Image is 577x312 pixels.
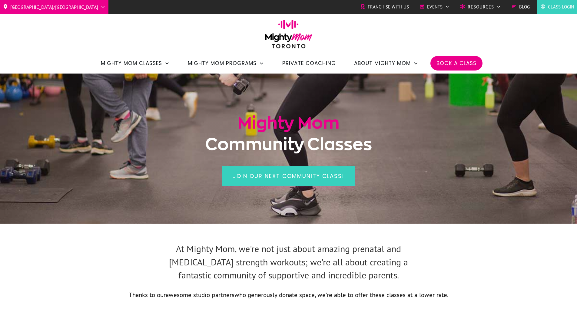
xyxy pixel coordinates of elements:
[368,2,409,11] span: Franchise with Us
[354,58,411,68] span: About Mighty Mom
[222,166,355,186] a: Join our next community class!
[188,58,257,68] span: Mighty Mom Programs
[548,2,574,11] span: Class Login
[460,2,501,11] a: Resources
[188,58,264,68] a: Mighty Mom Programs
[101,58,170,68] a: Mighty Mom Classes
[468,2,494,11] span: Resources
[101,58,162,68] span: Mighty Mom Classes
[360,2,409,11] a: Franchise with Us
[233,172,344,180] span: Join our next community class!
[10,2,98,12] span: [GEOGRAPHIC_DATA]/[GEOGRAPHIC_DATA]
[3,2,105,12] a: [GEOGRAPHIC_DATA]/[GEOGRAPHIC_DATA]
[436,58,476,68] a: Book a Class
[354,58,418,68] a: About Mighty Mom
[169,243,408,281] font: At Mighty Mom, we're not just about amazing prenatal and [MEDICAL_DATA] strength workouts; we're ...
[540,2,574,11] a: Class Login
[519,2,530,11] span: Blog
[25,112,552,160] h1: Community Classes
[427,2,443,11] span: Events
[262,20,315,53] img: mightymom-logo-toronto
[512,2,530,11] a: Blog
[282,58,336,68] a: Private Coaching
[237,113,340,132] span: Mighty Mom
[125,290,452,308] p: Thanks to our who generously donate space, we're able to offer these classes at a lower rate.
[419,2,449,11] a: Events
